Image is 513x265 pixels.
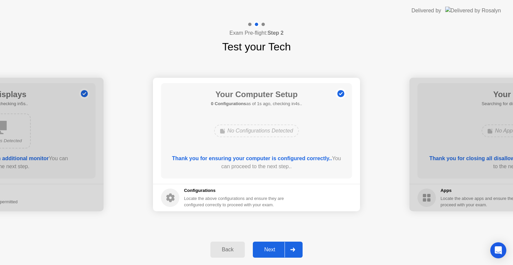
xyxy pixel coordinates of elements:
b: 0 Configurations [211,101,246,106]
div: Delivered by [411,7,441,15]
h4: Exam Pre-flight: [229,29,284,37]
div: Next [255,247,285,253]
b: Step 2 [268,30,284,36]
div: Back [212,247,243,253]
button: Back [210,242,245,258]
div: Open Intercom Messenger [490,242,506,258]
h1: Test your Tech [222,39,291,55]
h5: as of 1s ago, checking in4s.. [211,100,302,107]
div: No Configurations Detected [214,124,299,137]
div: Locate the above configurations and ensure they are configured correctly to proceed with your exam. [184,195,285,208]
img: Delivered by Rosalyn [445,7,501,14]
button: Next [253,242,303,258]
h5: Configurations [184,187,285,194]
h1: Your Computer Setup [211,88,302,100]
div: You can proceed to the next step.. [171,155,343,171]
b: Thank you for ensuring your computer is configured correctly.. [172,156,332,161]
